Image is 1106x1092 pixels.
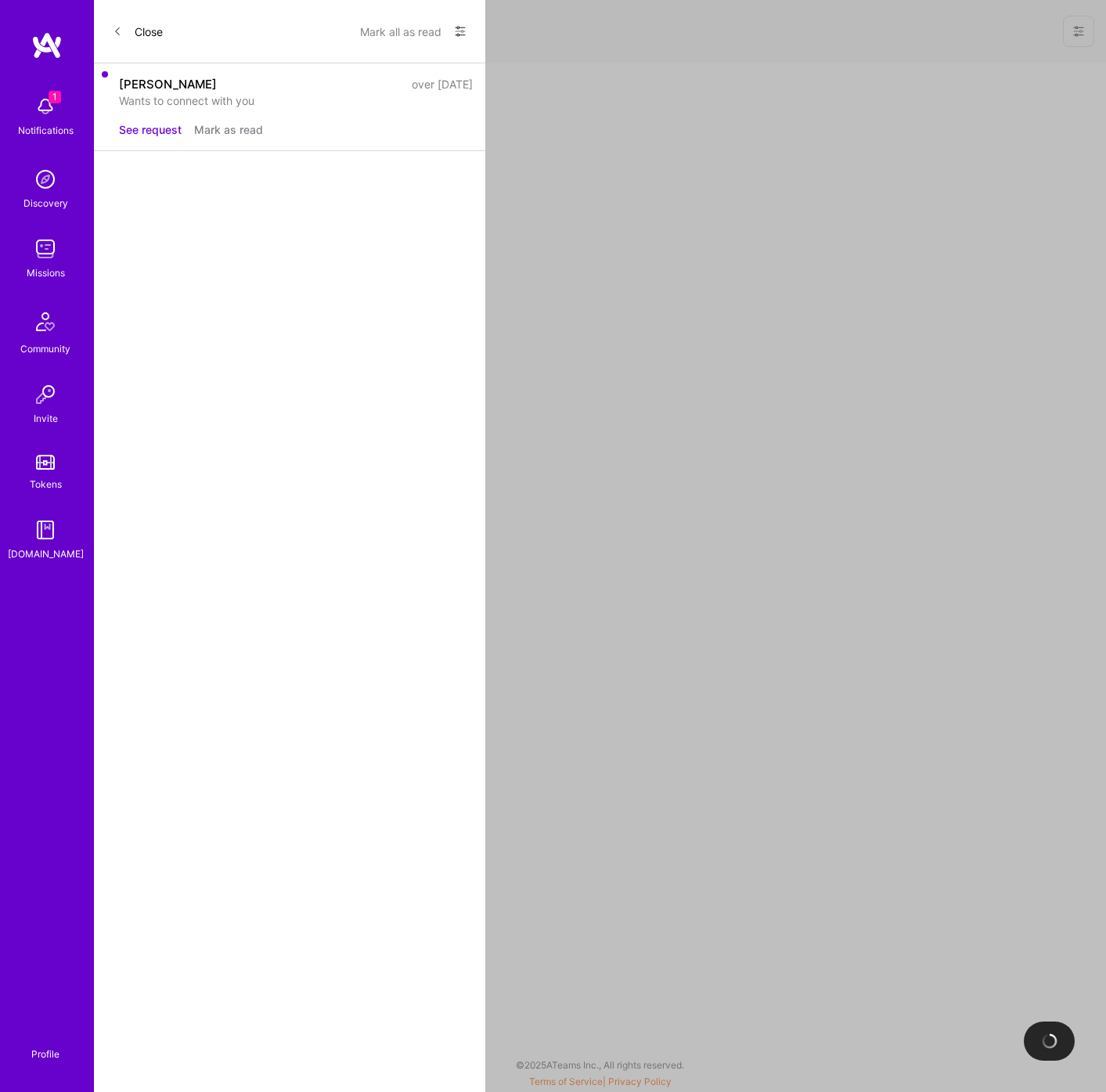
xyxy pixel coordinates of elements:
[31,1046,59,1061] div: Profile
[30,476,62,492] div: Tokens
[113,19,163,44] button: Close
[30,514,61,546] img: guide book
[36,455,55,470] img: tokens
[30,91,61,122] img: bell
[23,195,68,211] div: Discovery
[194,121,263,138] button: Mark as read
[18,122,74,139] div: Notifications
[119,92,473,109] div: Wants to connect with you
[30,379,61,410] img: Invite
[27,303,64,341] img: Community
[31,31,63,59] img: logo
[20,341,70,357] div: Community
[1042,1033,1057,1049] img: loading
[360,19,441,44] button: Mark all as read
[119,76,217,92] div: [PERSON_NAME]
[26,1029,65,1061] a: Profile
[8,546,84,562] div: [DOMAIN_NAME]
[34,410,58,427] div: Invite
[412,76,473,92] div: over [DATE]
[27,265,65,281] div: Missions
[49,91,61,103] span: 1
[30,164,61,195] img: discovery
[119,121,182,138] button: See request
[30,233,61,265] img: teamwork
